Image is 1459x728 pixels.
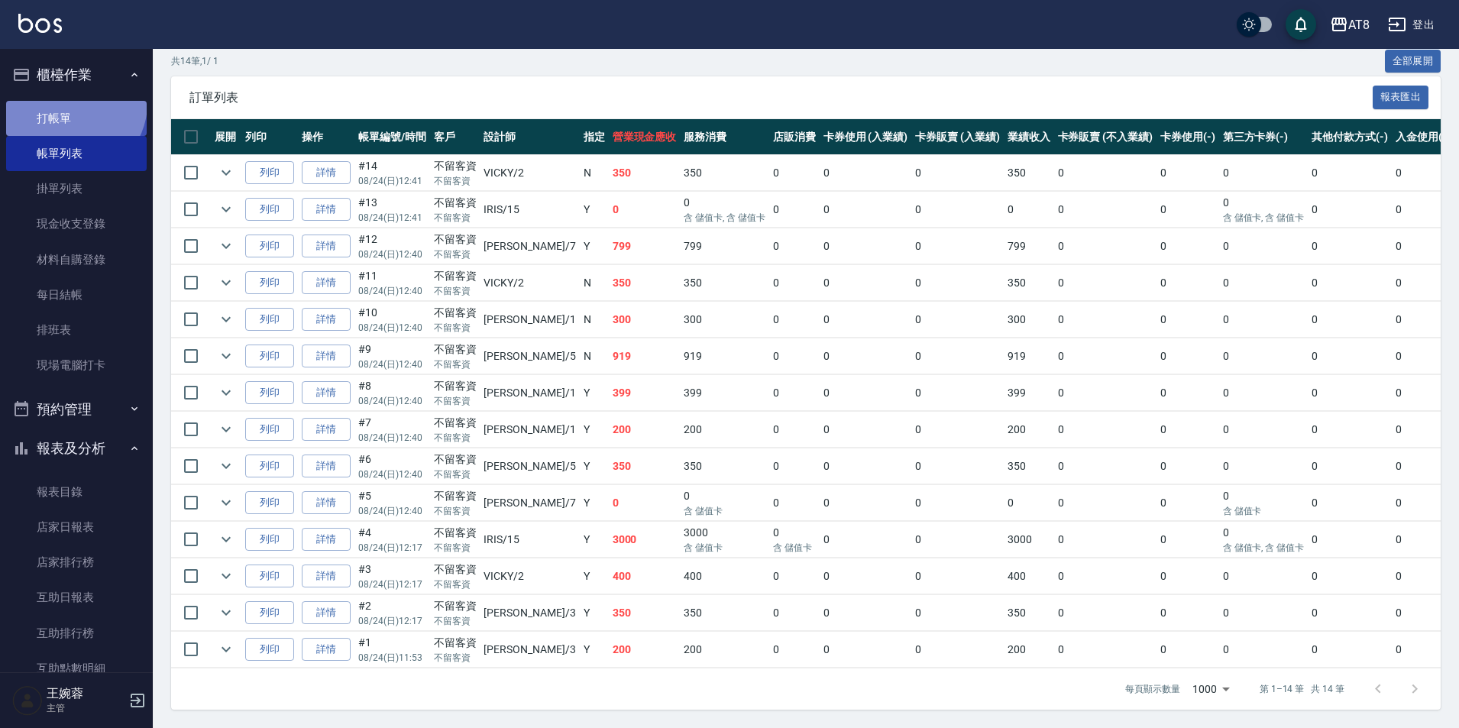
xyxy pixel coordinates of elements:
td: 0 [769,228,820,264]
button: 列印 [245,565,294,588]
td: 300 [680,302,769,338]
td: 0 [1308,522,1392,558]
td: IRIS /15 [480,522,579,558]
button: expand row [215,235,238,257]
a: 詳情 [302,418,351,442]
td: Y [580,228,609,264]
td: 0 [911,302,1004,338]
button: expand row [215,601,238,624]
button: 全部展開 [1385,50,1441,73]
div: 不留客資 [434,195,477,211]
td: 0 [911,412,1004,448]
th: 服務消費 [680,119,769,155]
button: 列印 [245,455,294,478]
td: 0 [1219,192,1309,228]
td: N [580,338,609,374]
td: 0 [769,448,820,484]
p: 不留客資 [434,541,477,555]
td: 0 [1308,192,1392,228]
td: 0 [609,485,681,521]
td: 0 [820,338,912,374]
td: 0 [769,375,820,411]
td: 0 [1392,485,1454,521]
a: 互助日報表 [6,580,147,615]
th: 第三方卡券(-) [1219,119,1309,155]
td: 0 [769,485,820,521]
td: 799 [1004,228,1054,264]
td: 0 [1392,338,1454,374]
p: 不留客資 [434,394,477,408]
a: 詳情 [302,198,351,222]
td: 0 [1308,448,1392,484]
td: 0 [820,192,912,228]
td: 0 [1054,338,1157,374]
td: 0 [1219,228,1309,264]
p: 含 儲值卡, 含 儲值卡 [684,211,765,225]
td: 0 [1054,155,1157,191]
td: #3 [354,558,430,594]
td: 0 [820,448,912,484]
th: 卡券販賣 (不入業績) [1054,119,1157,155]
button: expand row [215,455,238,477]
td: #14 [354,155,430,191]
a: 詳情 [302,528,351,552]
td: 0 [769,155,820,191]
a: 店家排行榜 [6,545,147,580]
p: 08/24 (日) 12:40 [358,358,426,371]
td: 0 [1392,375,1454,411]
button: expand row [215,491,238,514]
td: 0 [1219,302,1309,338]
button: expand row [215,381,238,404]
td: 0 [769,302,820,338]
td: 0 [1054,265,1157,301]
a: 現金收支登錄 [6,206,147,241]
td: 0 [1004,192,1054,228]
a: 掛單列表 [6,171,147,206]
a: 報表匯出 [1373,89,1429,104]
td: 0 [769,265,820,301]
td: 0 [1157,485,1219,521]
button: 櫃檯作業 [6,55,147,95]
td: #8 [354,375,430,411]
td: 0 [1308,412,1392,448]
td: VICKY /2 [480,265,579,301]
div: 不留客資 [434,158,477,174]
td: 0 [1392,558,1454,594]
div: 不留客資 [434,378,477,394]
button: expand row [215,638,238,661]
th: 客戶 [430,119,480,155]
p: 不留客資 [434,431,477,445]
a: 互助點數明細 [6,651,147,686]
td: 400 [1004,558,1054,594]
td: 0 [1308,265,1392,301]
p: 含 儲值卡, 含 儲值卡 [1223,541,1305,555]
td: 0 [1054,412,1157,448]
div: 不留客資 [434,525,477,541]
td: [PERSON_NAME] /1 [480,412,579,448]
th: 帳單編號/時間 [354,119,430,155]
td: 0 [820,558,912,594]
p: 08/24 (日) 12:41 [358,211,426,225]
td: [PERSON_NAME] /1 [480,375,579,411]
td: 0 [680,192,769,228]
button: 列印 [245,601,294,625]
p: 含 儲值卡 [1223,504,1305,518]
td: Y [580,558,609,594]
td: 0 [1392,155,1454,191]
button: expand row [215,418,238,441]
td: [PERSON_NAME] /5 [480,338,579,374]
td: 399 [609,375,681,411]
td: #12 [354,228,430,264]
td: 0 [769,338,820,374]
td: 0 [769,558,820,594]
td: 300 [609,302,681,338]
td: 0 [911,558,1004,594]
td: 0 [1308,558,1392,594]
a: 詳情 [302,565,351,588]
button: expand row [215,271,238,294]
button: 登出 [1382,11,1441,39]
td: Y [580,412,609,448]
a: 店家日報表 [6,510,147,545]
a: 詳情 [302,235,351,258]
td: 0 [1219,448,1309,484]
